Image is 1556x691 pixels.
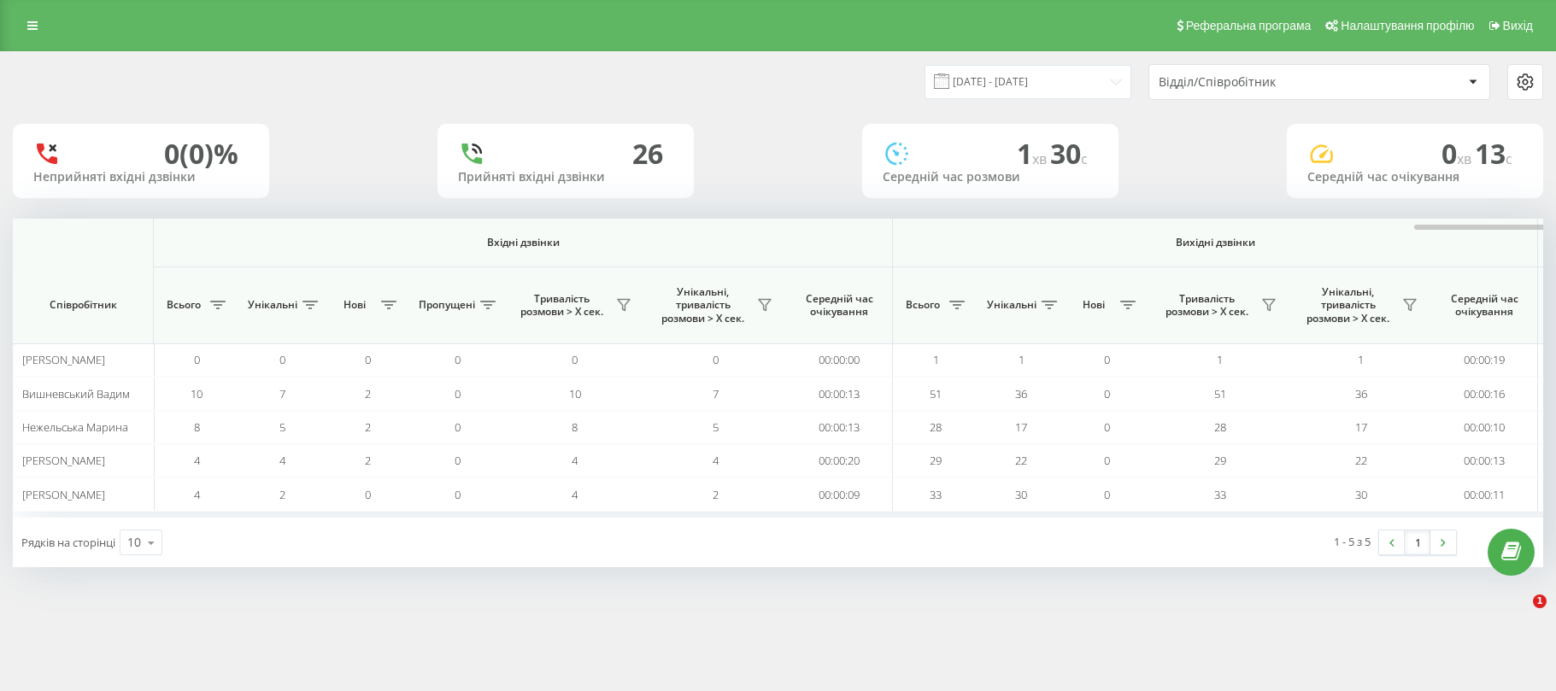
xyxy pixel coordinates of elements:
[22,386,130,401] span: Вишневський Вадим
[365,487,371,502] span: 0
[1214,419,1226,435] span: 28
[458,170,673,184] div: Прийняті вхідні дзвінки
[1431,411,1538,444] td: 00:00:10
[1506,149,1512,168] span: c
[1081,149,1088,168] span: c
[572,487,578,502] span: 4
[1015,487,1027,502] span: 30
[569,386,581,401] span: 10
[713,419,719,435] span: 5
[1050,135,1088,172] span: 30
[1442,135,1475,172] span: 0
[33,170,249,184] div: Неприйняті вхідні дзвінки
[883,170,1098,184] div: Середній час розмови
[1533,594,1547,608] span: 1
[191,386,203,401] span: 10
[1159,75,1363,90] div: Відділ/Співробітник
[279,453,285,468] span: 4
[1355,487,1367,502] span: 30
[786,411,893,444] td: 00:00:13
[194,419,200,435] span: 8
[786,343,893,377] td: 00:00:00
[930,419,942,435] span: 28
[1104,453,1110,468] span: 0
[365,386,371,401] span: 2
[799,292,879,319] span: Середній час очікування
[786,377,893,410] td: 00:00:13
[1299,285,1397,325] span: Унікальні, тривалість розмови > Х сек.
[279,419,285,435] span: 5
[1334,533,1371,550] div: 1 - 5 з 5
[930,453,942,468] span: 29
[713,386,719,401] span: 7
[1431,343,1538,377] td: 00:00:19
[21,535,115,550] span: Рядків на сторінці
[901,298,944,312] span: Всього
[786,444,893,477] td: 00:00:20
[1431,377,1538,410] td: 00:00:16
[248,298,297,312] span: Унікальні
[654,285,752,325] span: Унікальні, тривалість розмови > Х сек.
[365,419,371,435] span: 2
[513,292,611,319] span: Тривалість розмови > Х сек.
[1104,487,1110,502] span: 0
[1503,19,1533,32] span: Вихід
[127,534,141,551] div: 10
[1498,594,1539,635] iframe: Intercom live chat
[713,453,719,468] span: 4
[455,352,461,367] span: 0
[1104,419,1110,435] span: 0
[1444,292,1524,319] span: Середній час очікування
[1355,386,1367,401] span: 36
[572,352,578,367] span: 0
[1032,149,1050,168] span: хв
[27,298,138,312] span: Співробітник
[933,352,939,367] span: 1
[1431,444,1538,477] td: 00:00:13
[1214,453,1226,468] span: 29
[572,453,578,468] span: 4
[1015,453,1027,468] span: 22
[22,419,128,435] span: Нежельська Марина
[1015,419,1027,435] span: 17
[930,487,942,502] span: 33
[1307,170,1523,184] div: Середній час очікування
[22,453,105,468] span: [PERSON_NAME]
[632,138,663,170] div: 26
[279,386,285,401] span: 7
[1457,149,1475,168] span: хв
[279,487,285,502] span: 2
[786,477,893,511] td: 00:00:09
[1158,292,1256,319] span: Тривалість розмови > Х сек.
[987,298,1036,312] span: Унікальні
[455,487,461,502] span: 0
[1431,477,1538,511] td: 00:00:11
[933,236,1498,249] span: Вихідні дзвінки
[1214,487,1226,502] span: 33
[1017,135,1050,172] span: 1
[194,487,200,502] span: 4
[1358,352,1364,367] span: 1
[194,453,200,468] span: 4
[279,352,285,367] span: 0
[1019,352,1025,367] span: 1
[1355,419,1367,435] span: 17
[713,352,719,367] span: 0
[333,298,376,312] span: Нові
[1186,19,1312,32] span: Реферальна програма
[1015,386,1027,401] span: 36
[1475,135,1512,172] span: 13
[1104,386,1110,401] span: 0
[455,419,461,435] span: 0
[365,453,371,468] span: 2
[572,419,578,435] span: 8
[713,487,719,502] span: 2
[194,352,200,367] span: 0
[22,352,105,367] span: [PERSON_NAME]
[1072,298,1115,312] span: Нові
[1405,530,1430,554] a: 1
[198,236,848,249] span: Вхідні дзвінки
[1355,453,1367,468] span: 22
[1104,352,1110,367] span: 0
[162,298,205,312] span: Всього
